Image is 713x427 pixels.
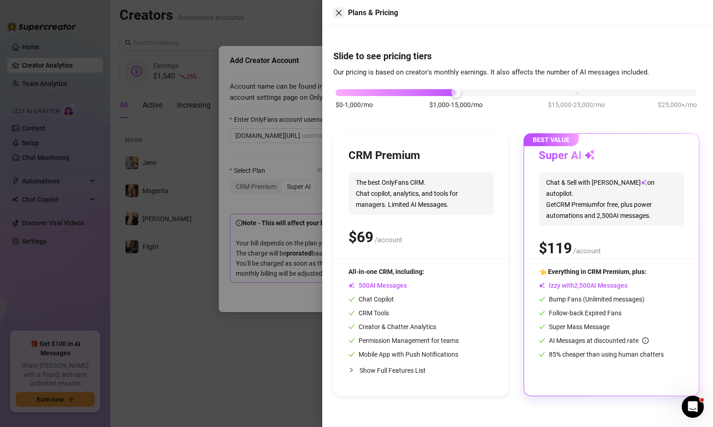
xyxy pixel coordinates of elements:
button: Close [333,7,344,18]
span: Follow-back Expired Fans [539,309,622,317]
span: check [539,296,545,302]
span: Permission Management for teams [348,337,459,344]
span: collapsed [348,367,354,373]
span: check [348,296,355,302]
span: check [348,351,355,358]
span: check [348,310,355,316]
span: Creator & Chatter Analytics [348,323,436,330]
span: check [539,310,545,316]
span: close [335,9,342,17]
h3: CRM Premium [348,148,420,163]
span: Chat & Sell with [PERSON_NAME] on autopilot. Get CRM Premium for free, plus power automations and... [539,172,684,226]
span: $ [348,228,373,246]
span: CRM Tools [348,309,389,317]
span: check [348,324,355,330]
span: $ [539,239,572,257]
span: check [539,337,545,344]
span: The best OnlyFans CRM. Chat copilot, analytics, and tools for managers. Limited AI Messages. [348,172,494,215]
iframe: Intercom live chat [682,396,704,418]
span: AI Messages at discounted rate [549,337,649,344]
span: $15,000-25,000/mo [548,100,605,110]
span: Show Full Features List [359,367,426,374]
span: Izzy with AI Messages [539,282,627,289]
span: $1,000-15,000/mo [429,100,483,110]
span: check [539,324,545,330]
span: Chat Copilot [348,296,394,303]
span: BEST VALUE [524,133,579,146]
span: /account [573,247,601,255]
span: Mobile App with Push Notifications [348,351,458,358]
span: info-circle [642,337,649,344]
span: Our pricing is based on creator's monthly earnings. It also affects the number of AI messages inc... [333,68,649,76]
span: AI Messages [348,282,407,289]
span: 85% cheaper than using human chatters [539,351,664,358]
span: All-in-one CRM, including: [348,268,424,275]
div: Plans & Pricing [348,7,702,18]
span: Super Mass Message [539,323,610,330]
h4: Slide to see pricing tiers [333,50,702,63]
h3: Super AI [539,148,595,163]
span: check [348,337,355,344]
span: Bump Fans (Unlimited messages) [539,296,645,303]
span: check [539,351,545,358]
span: $25,000+/mo [658,100,697,110]
span: /account [375,236,402,244]
span: 👈 Everything in CRM Premium, plus: [539,268,646,275]
div: Show Full Features List [348,359,494,381]
span: $0-1,000/mo [336,100,373,110]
